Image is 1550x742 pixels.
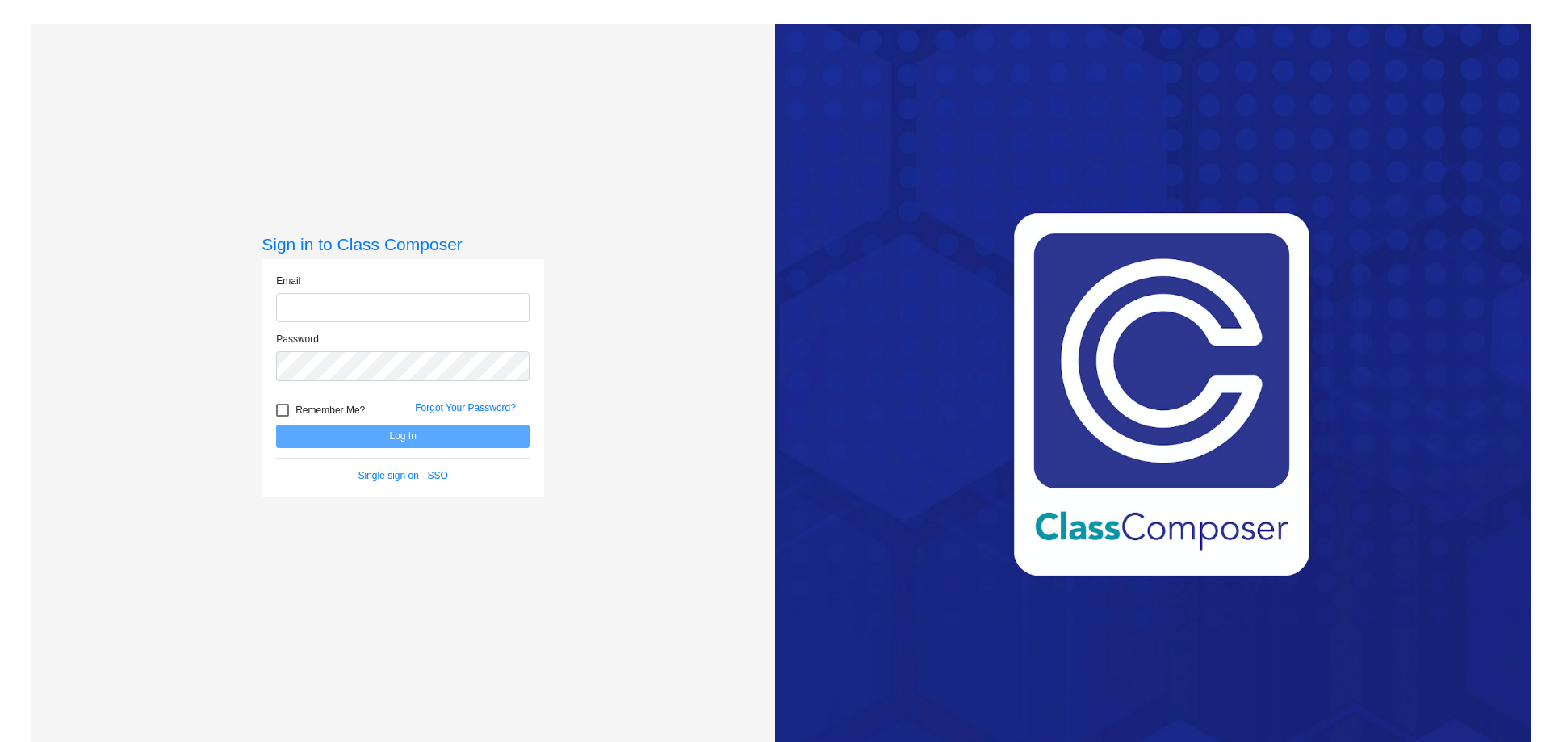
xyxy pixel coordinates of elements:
[276,425,530,448] button: Log In
[276,274,300,288] label: Email
[358,470,448,481] a: Single sign on - SSO
[415,402,516,413] a: Forgot Your Password?
[276,332,319,346] label: Password
[295,400,365,420] span: Remember Me?
[262,234,544,254] h3: Sign in to Class Composer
